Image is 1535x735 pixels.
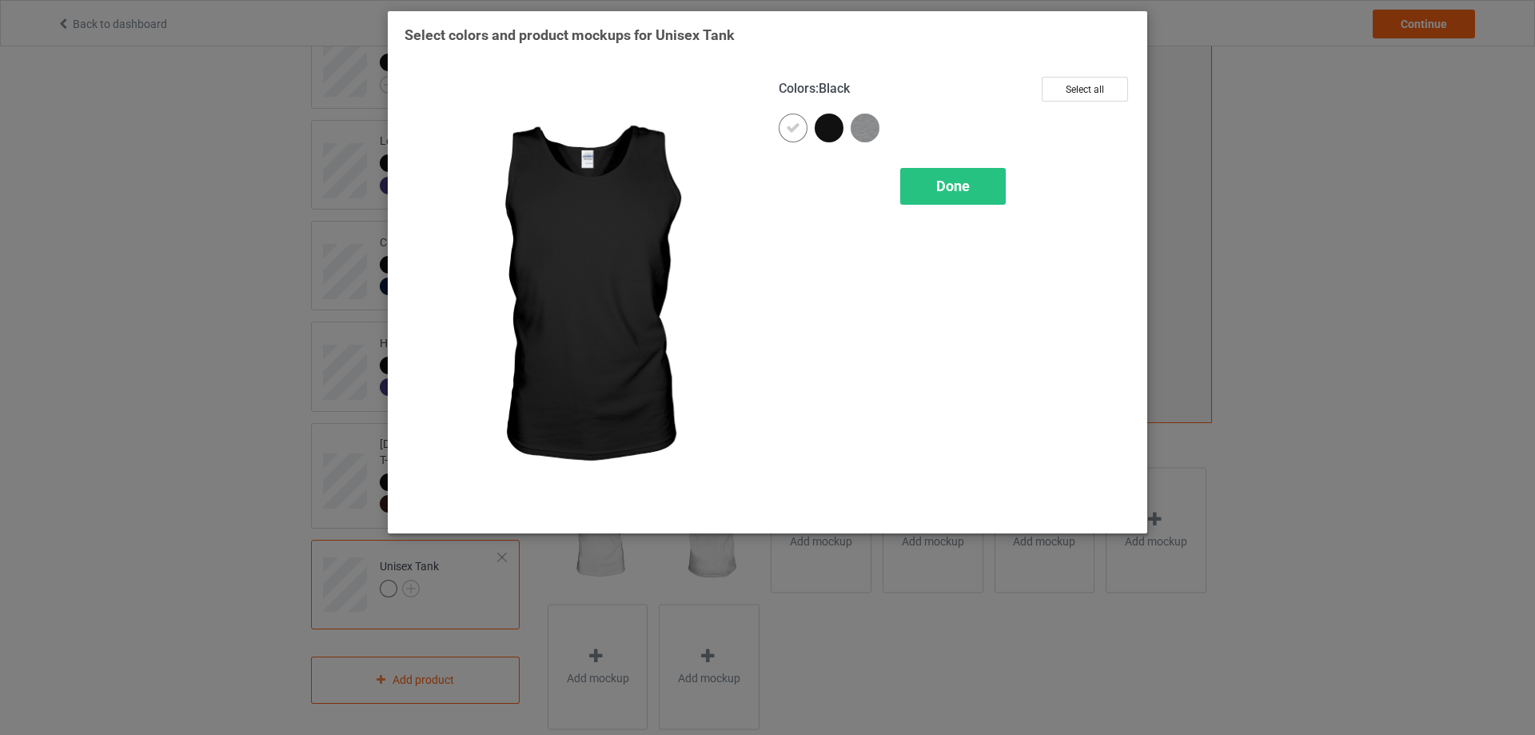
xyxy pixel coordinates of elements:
img: heather_texture.png [851,114,879,142]
span: Done [936,178,970,194]
span: Select colors and product mockups for Unisex Tank [405,26,735,43]
span: Black [819,81,850,96]
h4: : [779,81,850,98]
button: Select all [1042,77,1128,102]
span: Colors [779,81,815,96]
img: regular.jpg [405,77,756,517]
